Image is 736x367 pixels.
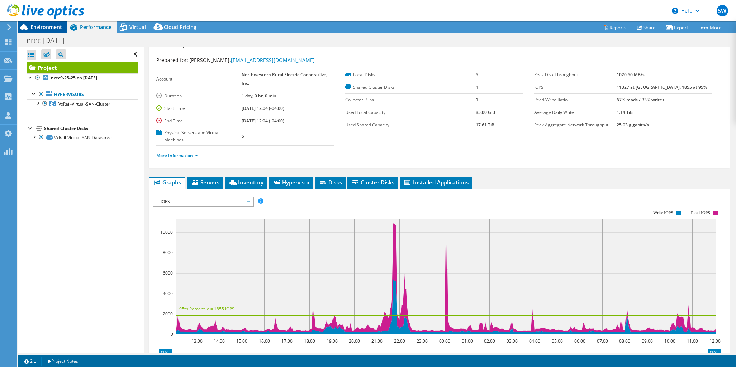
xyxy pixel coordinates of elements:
[619,338,630,344] text: 08:00
[653,210,673,215] text: Write IOPS
[476,97,478,103] b: 1
[529,338,540,344] text: 04:00
[717,5,728,16] span: SW
[129,24,146,30] span: Virtual
[195,39,215,48] span: Details
[617,109,633,115] b: 1.14 TiB
[189,57,315,63] span: [PERSON_NAME],
[326,338,337,344] text: 19:00
[534,84,617,91] label: IOPS
[476,84,478,90] b: 1
[687,338,698,344] text: 11:00
[691,210,710,215] text: Read IOPS
[598,22,632,33] a: Reports
[345,121,476,129] label: Used Shared Capacity
[461,338,473,344] text: 01:00
[439,338,450,344] text: 00:00
[242,118,284,124] b: [DATE] 12:04 (-04:00)
[319,179,342,186] span: Disks
[80,24,111,30] span: Performance
[231,57,315,63] a: [EMAIL_ADDRESS][DOMAIN_NAME]
[403,179,469,186] span: Installed Applications
[27,62,138,73] a: Project
[534,109,617,116] label: Average Daily Write
[27,90,138,99] a: Hypervisors
[163,250,173,256] text: 8000
[27,73,138,83] a: nrec9-25-25 on [DATE]
[694,22,727,33] a: More
[163,290,173,296] text: 4000
[242,93,276,99] b: 1 day, 0 hr, 0 min
[476,72,478,78] b: 5
[242,133,244,139] b: 5
[27,99,138,108] a: VxRail-Virtual-SAN-Cluster
[574,338,585,344] text: 06:00
[171,331,173,337] text: 0
[672,8,678,14] svg: \n
[632,22,661,33] a: Share
[416,338,427,344] text: 23:00
[534,71,617,78] label: Peak Disk Throughput
[156,117,242,125] label: End Time
[156,76,242,83] label: Account
[23,37,75,44] h1: nrec [DATE]
[281,338,292,344] text: 17:00
[163,270,173,276] text: 6000
[506,338,517,344] text: 03:00
[242,72,327,86] b: Northwestern Rural Electric Cooperatiive, Inc.
[661,22,694,33] a: Export
[534,96,617,103] label: Read/Write Ratio
[242,105,284,111] b: [DATE] 12:04 (-04:00)
[272,179,310,186] span: Hypervisor
[164,24,196,30] span: Cloud Pricing
[157,197,249,206] span: IOPS
[191,338,202,344] text: 13:00
[371,338,382,344] text: 21:00
[348,338,360,344] text: 20:00
[213,338,224,344] text: 14:00
[163,311,173,317] text: 2000
[709,338,720,344] text: 12:00
[476,122,494,128] b: 17.61 TiB
[27,133,138,142] a: VxRail-Virtual-SAN-Datastore
[345,84,476,91] label: Shared Cluster Disks
[617,97,664,103] b: 67% reads / 33% writes
[597,338,608,344] text: 07:00
[153,179,181,186] span: Graphs
[191,179,219,186] span: Servers
[166,40,194,48] span: Project
[179,306,234,312] text: 95th Percentile = 1855 IOPS
[345,109,476,116] label: Used Local Capacity
[394,338,405,344] text: 22:00
[304,338,315,344] text: 18:00
[476,109,495,115] b: 85.00 GiB
[351,179,394,186] span: Cluster Disks
[160,229,173,235] text: 10000
[345,71,476,78] label: Local Disks
[641,338,652,344] text: 09:00
[156,57,188,63] label: Prepared for:
[44,124,138,133] div: Shared Cluster Disks
[664,338,675,344] text: 10:00
[156,153,198,159] a: More Information
[236,338,247,344] text: 15:00
[19,357,42,366] a: 2
[345,96,476,103] label: Collector Runs
[534,121,617,129] label: Peak Aggregate Network Throughput
[617,72,645,78] b: 1020.50 MB/s
[58,101,110,107] span: VxRail-Virtual-SAN-Cluster
[41,357,83,366] a: Project Notes
[617,122,649,128] b: 25.03 gigabits/s
[51,75,97,81] b: nrec9-25-25 on [DATE]
[156,92,242,100] label: Duration
[30,24,62,30] span: Environment
[228,179,263,186] span: Inventory
[484,338,495,344] text: 02:00
[551,338,562,344] text: 05:00
[156,129,242,144] label: Physical Servers and Virtual Machines
[258,338,270,344] text: 16:00
[617,84,707,90] b: 11327 at [GEOGRAPHIC_DATA], 1855 at 95%
[156,105,242,112] label: Start Time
